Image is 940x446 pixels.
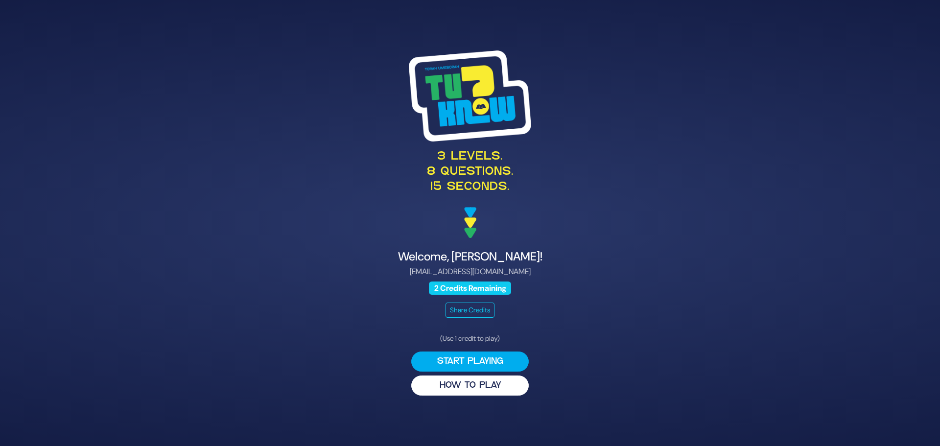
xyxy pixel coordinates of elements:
button: Start Playing [411,352,529,372]
img: Tournament Logo [409,50,531,141]
h4: Welcome, [PERSON_NAME]! [231,250,709,264]
p: (Use 1 credit to play) [411,333,529,344]
p: [EMAIL_ADDRESS][DOMAIN_NAME] [231,266,709,278]
img: decoration arrows [464,207,476,238]
button: Share Credits [446,303,494,318]
span: 2 Credits Remaining [429,282,511,295]
button: HOW TO PLAY [411,376,529,396]
p: 3 levels. 8 questions. 15 seconds. [231,149,709,195]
